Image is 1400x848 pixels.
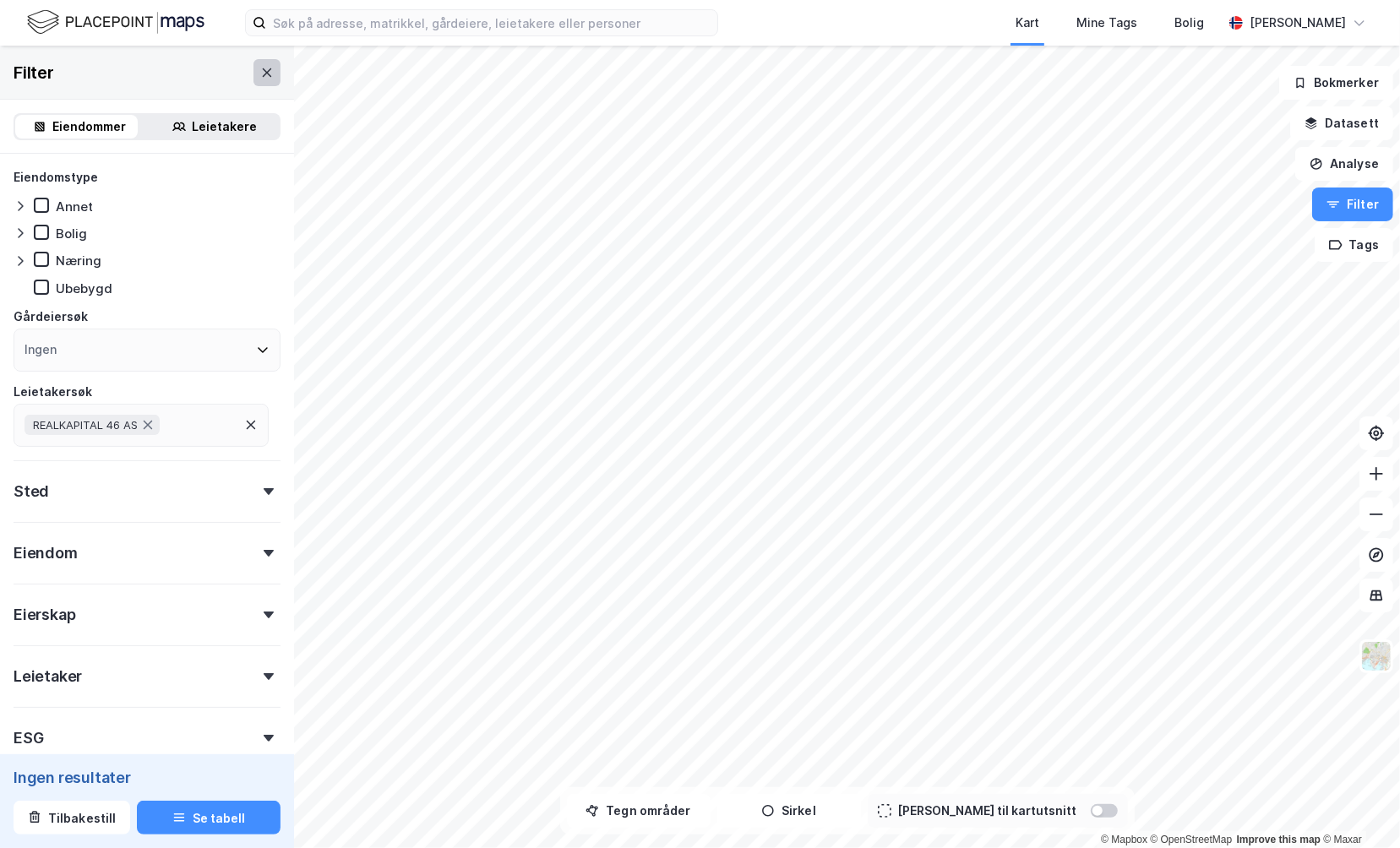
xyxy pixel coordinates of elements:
[1290,106,1393,140] button: Datasett
[1237,834,1321,845] a: Improve this map
[25,340,57,360] div: Ingen
[14,801,130,834] button: Tilbakestill
[1151,834,1233,845] a: OpenStreetMap
[898,801,1077,821] div: [PERSON_NAME] til kartutsnitt
[56,198,93,215] div: Annet
[14,666,82,687] div: Leietaker
[266,10,717,35] input: Søk på adresse, matrikkel, gårdeiere, leietakere eller personer
[14,307,88,327] div: Gårdeiersøk
[1312,188,1393,221] button: Filter
[53,117,127,137] div: Eiendommer
[193,117,258,137] div: Leietakere
[1174,13,1204,33] div: Bolig
[56,253,101,269] div: Næring
[14,605,75,625] div: Eierskap
[14,382,92,402] div: Leietakersøk
[14,728,43,748] div: ESG
[14,481,49,502] div: Sted
[1279,66,1393,100] button: Bokmerker
[1315,228,1393,262] button: Tags
[1360,640,1392,672] img: Z
[14,167,98,188] div: Eiendomstype
[1316,767,1400,848] iframe: Chat Widget
[33,418,138,432] span: REALKAPITAL 46 AS
[1076,13,1137,33] div: Mine Tags
[56,280,112,296] div: Ubebygd
[1101,834,1147,845] a: Mapbox
[14,59,54,86] div: Filter
[14,767,281,787] div: Ingen resultater
[14,543,78,563] div: Eiendom
[1316,767,1400,848] div: Kontrollprogram for chat
[137,801,281,834] button: Se tabell
[27,8,204,37] img: logo.f888ab2527a4732fd821a326f86c7f29.svg
[1250,13,1346,33] div: [PERSON_NAME]
[56,226,87,242] div: Bolig
[1016,13,1039,33] div: Kart
[567,794,711,828] button: Tegn områder
[1295,147,1393,181] button: Analyse
[717,794,861,828] button: Sirkel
